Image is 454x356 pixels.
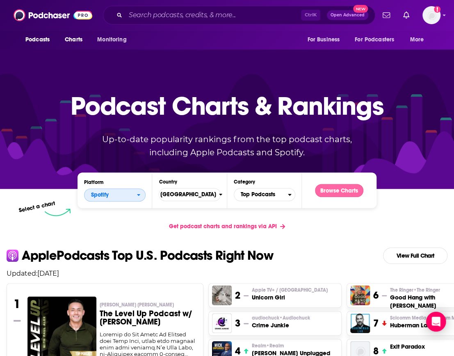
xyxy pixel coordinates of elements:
h3: 1 [14,297,21,311]
span: • The Ringer [413,287,440,293]
div: Open Intercom Messenger [426,312,446,331]
img: Good Hang with Amy Poehler [350,286,370,305]
h2: Platforms [84,188,146,202]
p: Podcast Charts & Rankings [71,79,383,132]
span: • Audiochuck [279,315,310,321]
div: Search podcasts, credits, & more... [103,6,375,25]
button: open menu [20,32,60,48]
svg: Add a profile image [434,6,440,13]
span: audiochuck [252,315,310,321]
p: Apple TV+ / Seven Hills [252,287,328,293]
span: Ctrl K [301,10,320,20]
a: audiochuck•AudiochuckCrime Junkie [252,315,310,329]
p: Paul Alex Espinoza [100,302,197,308]
button: Categories [234,188,295,201]
button: open menu [84,188,146,202]
h3: 6 [373,289,379,302]
a: Show notifications dropdown [379,8,393,22]
span: More [410,34,424,45]
a: Apple TV+ / [GEOGRAPHIC_DATA]Unicorn Girl [252,287,328,302]
p: audiochuck • Audiochuck [252,315,310,321]
button: Show profile menu [422,6,440,24]
img: User Profile [422,6,440,24]
span: Spotify [91,192,109,198]
a: View Full Chart [383,247,447,264]
span: Get podcast charts and rankings via API [169,223,277,230]
h3: The Level Up Podcast w/ [PERSON_NAME] [100,310,197,326]
button: Browse Charts [315,184,363,197]
img: apple Icon [7,249,18,261]
img: Crime Junkie [212,313,232,333]
button: Countries [159,188,220,201]
img: Podchaser - Follow, Share and Rate Podcasts [14,7,92,23]
p: Select a chart [18,200,56,214]
h3: 7 [373,317,379,329]
span: For Podcasters [355,34,394,45]
span: Top Podcasts [234,188,288,202]
span: Monitoring [97,34,126,45]
button: open menu [404,32,434,48]
h3: Exit Paradox [390,342,425,351]
h3: Crime Junkie [252,321,310,329]
p: Up-to-date popularity rankings from the top podcast charts, including Apple Podcasts and Spotify. [86,133,368,159]
button: open menu [349,32,406,48]
span: Podcasts [25,34,50,45]
input: Search podcasts, credits, & more... [125,9,301,22]
span: Apple TV+ / [GEOGRAPHIC_DATA] [252,287,328,293]
span: [PERSON_NAME] [PERSON_NAME] [100,302,174,308]
span: Logged in as evankrask [422,6,440,24]
img: Unicorn Girl [212,286,232,305]
span: Charts [65,34,82,45]
button: open menu [301,32,350,48]
h3: Unicorn Girl [252,293,328,302]
button: open menu [91,32,137,48]
span: New [353,5,368,13]
span: Realm [252,342,284,349]
img: Huberman Lab [350,313,370,333]
p: Apple Podcasts Top U.S. Podcasts Right Now [22,249,273,262]
p: Realm • Realm [252,342,330,349]
span: Open Advanced [331,13,365,17]
a: Show notifications dropdown [400,8,413,22]
span: • Realm [266,343,284,349]
span: The Ringer [390,287,440,293]
span: [GEOGRAPHIC_DATA] [154,188,219,202]
a: [PERSON_NAME] [PERSON_NAME]The Level Up Podcast w/ [PERSON_NAME] [100,302,197,331]
span: For Business [307,34,340,45]
button: Open AdvancedNew [327,10,368,20]
a: Charts [59,32,87,48]
h3: 3 [235,317,240,329]
a: Get podcast charts and rankings via API [162,216,292,236]
img: select arrow [45,209,71,216]
h3: 2 [235,289,240,302]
